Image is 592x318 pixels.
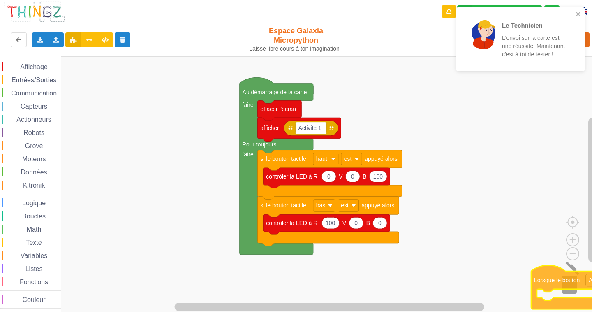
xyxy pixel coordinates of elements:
[21,213,47,220] span: Boucles
[15,116,53,123] span: Actionneurs
[22,129,46,136] span: Robots
[260,106,296,112] text: effacer l'écran
[457,5,542,18] div: Ta base fonctionne bien !
[363,173,366,180] text: B
[243,141,277,148] text: Pour toujours
[20,169,49,176] span: Données
[21,200,47,207] span: Logique
[25,226,43,233] span: Math
[327,173,331,180] text: 0
[19,103,49,110] span: Capteurs
[344,156,352,162] text: est
[502,21,566,30] p: Le Technicien
[351,173,354,180] text: 0
[21,296,47,303] span: Couleur
[24,142,44,149] span: Grove
[22,182,46,189] span: Kitronik
[316,202,325,209] text: bas
[502,34,566,58] p: L'envoi sur la carte est une réussite. Maintenant c'est à toi de tester !
[243,151,254,158] text: faire
[260,156,306,162] text: si le bouton tactile
[298,125,321,131] text: Activite 1
[19,252,49,259] span: Variables
[260,125,279,131] text: afficher
[378,220,382,226] text: 0
[246,45,347,52] div: Laisse libre cours à ton imagination !
[373,173,383,180] text: 100
[260,202,306,209] text: si le bouton tactile
[342,220,347,226] text: V
[4,1,65,23] img: thingz_logo.png
[354,220,358,226] text: 0
[316,156,327,162] text: haut
[10,90,58,97] span: Communication
[18,279,49,286] span: Fonctions
[341,202,349,209] text: est
[246,26,347,52] div: Espace Galaxia Micropython
[10,77,58,84] span: Entrées/Sorties
[266,220,317,226] text: contrôler la LED à R
[243,102,254,108] text: faire
[24,265,44,272] span: Listes
[576,11,581,19] button: close
[339,173,343,180] text: V
[25,239,43,246] span: Texte
[19,63,49,70] span: Affichage
[366,220,370,226] text: B
[534,277,580,283] text: Lorsque le bouton
[326,220,335,226] text: 100
[266,173,317,180] text: contrôler la LED à R
[365,156,398,162] text: appuyé alors
[243,89,307,95] text: Au démarrage de la carte
[362,202,395,209] text: appuyé alors
[21,156,47,162] span: Moteurs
